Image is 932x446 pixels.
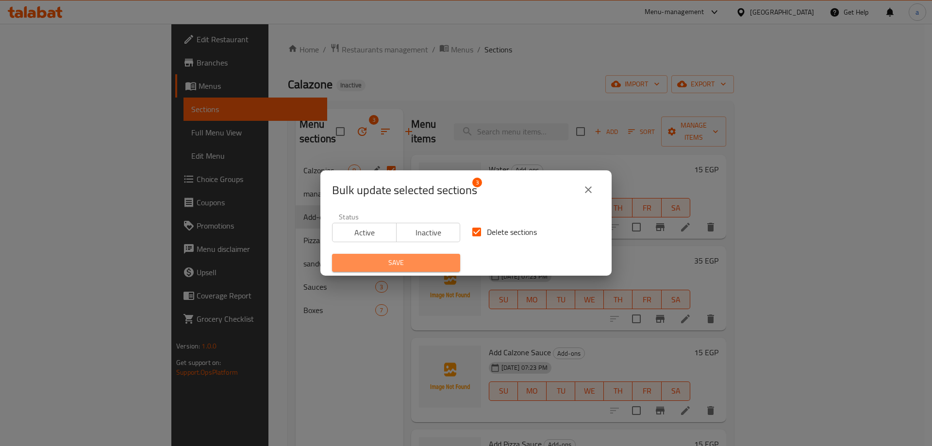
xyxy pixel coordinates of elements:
span: Save [340,257,452,269]
span: Active [336,226,393,240]
button: Inactive [396,223,461,242]
button: close [577,178,600,201]
span: Delete sections [487,226,537,238]
span: 3 [472,178,482,187]
button: Save [332,254,460,272]
button: Active [332,223,397,242]
span: Inactive [400,226,457,240]
span: Selected section count [332,182,477,198]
